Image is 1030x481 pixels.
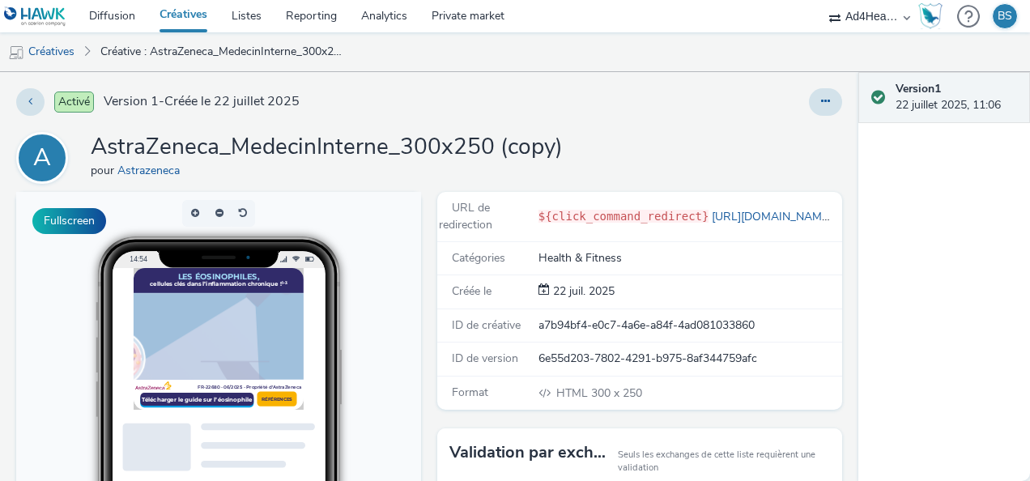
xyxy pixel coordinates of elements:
[998,4,1012,28] div: BS
[556,385,591,401] span: HTML
[452,351,518,366] span: ID de version
[104,92,300,111] span: Version 1 - Créée le 22 juillet 2025
[452,317,521,333] span: ID de créative
[91,163,117,178] span: pour
[896,81,941,96] strong: Version 1
[452,250,505,266] span: Catégories
[4,6,66,27] img: undefined Logo
[113,62,131,71] span: 14:54
[538,250,841,266] div: Health & Fitness
[538,317,841,334] div: a7b94bf4-e0c7-4a6e-a84f-4ad081033860
[10,178,172,197] a: Télécharger le guide sur l’éosinophile
[918,3,943,29] img: Hawk Academy
[449,441,610,465] h3: Validation par exchange
[292,379,330,389] span: QR Code
[177,177,233,198] button: Références
[270,374,385,394] li: QR Code
[555,385,642,401] span: 300 x 250
[292,340,344,350] span: Smartphone
[550,283,615,299] span: 22 juil. 2025
[54,92,94,113] span: Activé
[92,32,350,71] a: Créative : AstraZeneca_MedecinInterne_300x250 (copy)
[709,209,838,224] a: [URL][DOMAIN_NAME]
[211,17,219,24] sup: 1-3
[538,351,841,367] div: 6e55d203-7802-4291-b975-8af344759afc
[16,150,74,165] a: A
[618,449,830,475] small: Seuls les exchanges de cette liste requièrent une validation
[918,3,949,29] a: Hawk Academy
[439,200,492,232] span: URL de redirection
[32,208,106,234] button: Fullscreen
[550,283,615,300] div: Création 22 juillet 2025, 11:06
[452,385,488,400] span: Format
[33,135,51,181] div: A
[896,81,1017,114] div: 22 juillet 2025, 11:06
[91,132,563,163] h1: AstraZeneca_MedecinInterne_300x250 (copy)
[270,355,385,374] li: Desktop
[270,335,385,355] li: Smartphone
[9,6,234,18] div: Les éosinophiles,
[538,210,709,223] code: ${click_command_redirect}
[117,163,186,178] a: Astrazeneca
[92,166,240,174] div: FR-22680 - 06/2025 - Propriété d'AstraZeneca
[8,45,24,61] img: mobile
[452,283,492,299] span: Créée le
[292,360,328,369] span: Desktop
